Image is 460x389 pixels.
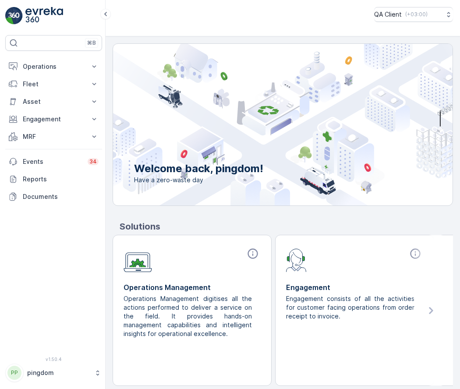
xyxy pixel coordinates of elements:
p: Welcome back, pingdom! [134,162,263,176]
img: city illustration [74,44,453,205]
p: Engagement [23,115,85,124]
button: Asset [5,93,102,110]
p: ( +03:00 ) [405,11,428,18]
div: PP [7,366,21,380]
img: module-icon [124,248,152,272]
button: Engagement [5,110,102,128]
p: ⌘B [87,39,96,46]
p: MRF [23,132,85,141]
a: Events34 [5,153,102,170]
p: Engagement consists of all the activities for customer facing operations from order receipt to in... [286,294,416,321]
p: Fleet [23,80,85,88]
p: Solutions [120,220,453,233]
span: Have a zero-waste day [134,176,263,184]
button: QA Client(+03:00) [374,7,453,22]
a: Reports [5,170,102,188]
p: Engagement [286,282,423,293]
p: Reports [23,175,99,184]
p: Documents [23,192,99,201]
p: Operations [23,62,85,71]
p: Operations Management digitises all the actions performed to deliver a service on the field. It p... [124,294,254,338]
button: PPpingdom [5,364,102,382]
img: logo_light-DOdMpM7g.png [25,7,63,25]
img: logo [5,7,23,25]
p: 34 [89,158,97,165]
p: QA Client [374,10,402,19]
button: MRF [5,128,102,145]
p: pingdom [27,368,90,377]
p: Asset [23,97,85,106]
a: Documents [5,188,102,205]
button: Fleet [5,75,102,93]
img: module-icon [286,248,307,272]
button: Operations [5,58,102,75]
p: Events [23,157,82,166]
p: Operations Management [124,282,261,293]
span: v 1.50.4 [5,357,102,362]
